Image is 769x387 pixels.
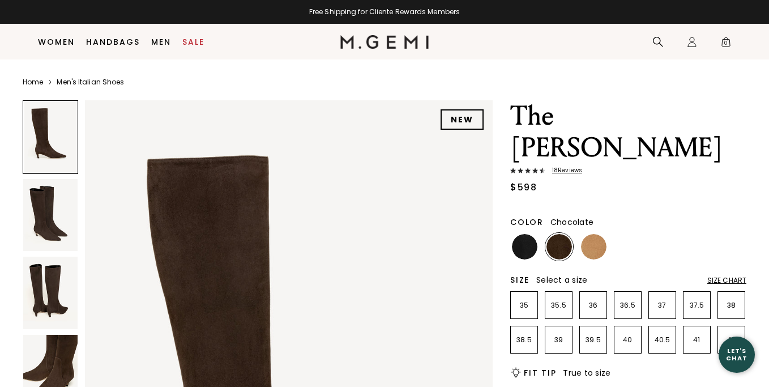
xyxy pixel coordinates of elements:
[580,335,606,345] p: 39.5
[23,179,78,252] img: The Tina
[614,335,641,345] p: 40
[720,39,732,50] span: 0
[649,335,676,345] p: 40.5
[545,335,572,345] p: 39
[536,274,587,286] span: Select a size
[86,37,140,46] a: Handbags
[511,335,537,345] p: 38.5
[545,301,572,310] p: 35.5
[38,37,75,46] a: Women
[649,301,676,310] p: 37
[718,301,745,310] p: 38
[550,216,593,228] span: Chocolate
[441,109,484,130] div: NEW
[23,257,78,329] img: The Tina
[683,301,710,310] p: 37.5
[57,78,124,87] a: Men's Italian Shoes
[719,347,755,362] div: Let's Chat
[718,335,745,345] p: 42
[510,218,544,227] h2: Color
[151,37,171,46] a: Men
[511,301,537,310] p: 35
[580,301,606,310] p: 36
[614,301,641,310] p: 36.5
[510,275,529,284] h2: Size
[707,276,746,285] div: Size Chart
[545,167,582,174] span: 18 Review s
[524,368,556,377] h2: Fit Tip
[546,234,572,260] img: Chocolate
[510,181,537,194] div: $598
[683,335,710,345] p: 41
[563,367,610,379] span: True to size
[340,35,429,49] img: M.Gemi
[581,234,606,260] img: Biscuit
[510,167,746,176] a: 18Reviews
[182,37,204,46] a: Sale
[23,78,43,87] a: Home
[510,100,746,164] h1: The [PERSON_NAME]
[512,234,537,260] img: Black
